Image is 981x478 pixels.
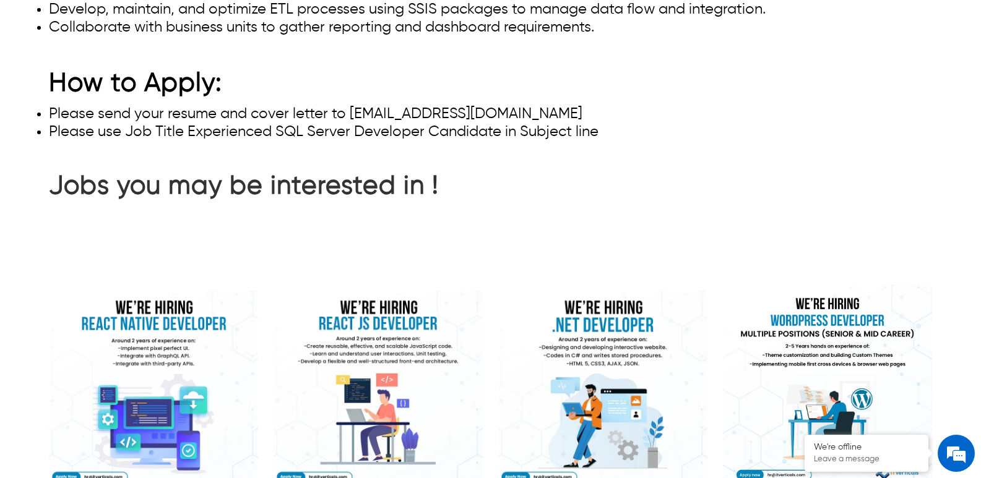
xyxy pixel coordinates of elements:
[49,1,932,19] li: Develop, maintain, and optimize ETL processes using SSIS packages to manage data flow and integra...
[97,324,157,333] em: Driven by SalesIQ
[49,171,439,208] h2: Jobs you may be interested in !
[49,36,932,105] h2: How to Apply:
[49,123,932,141] li: Please use Job Title Experienced SQL Server Developer Candidate in Subject line
[6,338,236,381] textarea: Type your message and click 'Submit'
[814,442,919,453] div: We're offline
[203,6,233,36] div: Minimize live chat window
[814,455,919,464] p: Leave a message
[26,156,216,281] span: We are offline. Please leave us a message.
[181,381,225,398] em: Submit
[49,19,932,36] li: Collaborate with business units to gather reporting and dashboard requirements.
[85,325,94,332] img: salesiqlogo_leal7QplfZFryJ6FIlVepeu7OftD7mt8q6exU6-34PB8prfIgodN67KcxXM9Y7JQ_.png
[49,105,932,123] li: Please send your resume and cover letter to [EMAIL_ADDRESS][DOMAIN_NAME]
[64,69,208,85] div: Leave a message
[21,74,52,81] img: logo_Zg8I0qSkbAqR2WFHt3p6CTuqpyXMFPubPcD2OT02zFN43Cy9FUNNG3NEPhM_Q1qe_.png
